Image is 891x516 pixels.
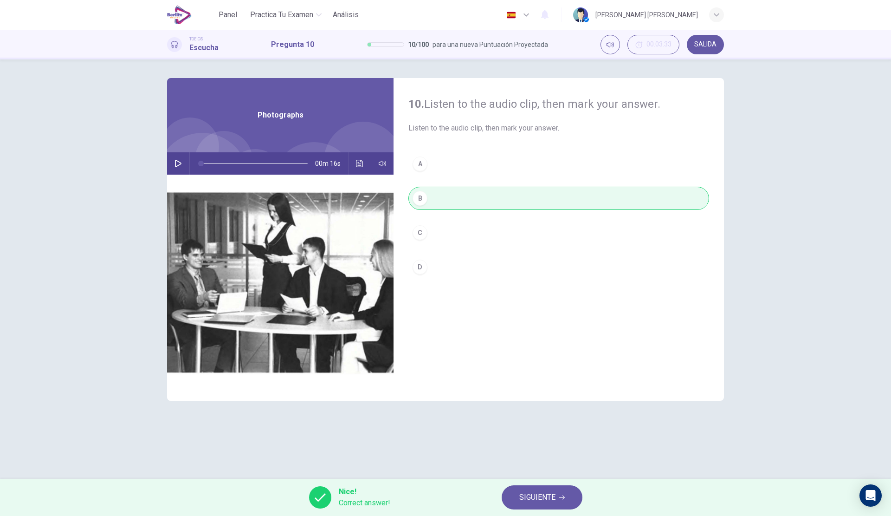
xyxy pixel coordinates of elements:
span: Listen to the audio clip, then mark your answer. [408,123,709,134]
h1: Pregunta 10 [271,39,314,50]
span: Nice! [339,486,390,497]
h1: Escucha [189,42,219,53]
span: 10 / 100 [408,39,429,50]
span: SIGUIENTE [519,491,555,504]
button: Practica tu examen [246,7,325,23]
div: Open Intercom Messenger [859,484,882,507]
img: EduSynch logo [167,6,192,24]
span: para una nueva Puntuación Proyectada [433,39,548,50]
button: 00:03:33 [627,35,679,54]
span: Panel [219,9,237,20]
span: 00m 16s [315,152,348,175]
strong: 10. [408,98,424,111]
span: Photographs [258,110,303,121]
img: es [505,12,517,19]
button: SIGUIENTE [502,485,582,509]
span: TOEIC® [189,36,203,42]
span: 00:03:33 [646,41,671,48]
img: Photographs [167,175,394,401]
button: SALIDA [687,35,724,54]
span: SALIDA [694,41,717,48]
span: Análisis [333,9,359,20]
span: Correct answer! [339,497,390,509]
button: Panel [213,7,243,23]
div: Ocultar [627,35,679,54]
div: [PERSON_NAME] [PERSON_NAME] [595,9,698,20]
img: Profile picture [573,7,588,22]
button: Análisis [329,7,362,23]
button: Haz clic para ver la transcripción del audio [352,152,367,175]
a: EduSynch logo [167,6,213,24]
h4: Listen to the audio clip, then mark your answer. [408,97,709,111]
span: Practica tu examen [250,9,313,20]
div: Silenciar [600,35,620,54]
